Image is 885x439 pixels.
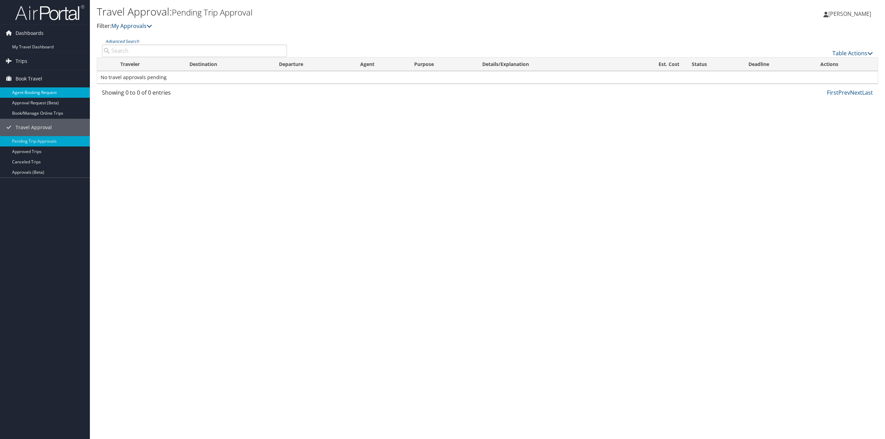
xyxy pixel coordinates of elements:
[102,88,287,100] div: Showing 0 to 0 of 0 entries
[16,53,27,70] span: Trips
[823,3,878,24] a: [PERSON_NAME]
[850,89,862,96] a: Next
[686,58,742,71] th: Status: activate to sort column ascending
[828,10,871,18] span: [PERSON_NAME]
[476,58,616,71] th: Details/Explanation
[102,45,287,57] input: Advanced Search
[16,119,52,136] span: Travel Approval
[111,22,152,30] a: My Approvals
[15,4,84,21] img: airportal-logo.png
[616,58,686,71] th: Est. Cost: activate to sort column ascending
[354,58,408,71] th: Agent
[97,4,618,19] h1: Travel Approval:
[183,58,273,71] th: Destination: activate to sort column ascending
[408,58,476,71] th: Purpose
[742,58,814,71] th: Deadline: activate to sort column descending
[832,49,873,57] a: Table Actions
[97,22,618,31] p: Filter:
[838,89,850,96] a: Prev
[16,25,44,42] span: Dashboards
[97,71,878,84] td: No travel approvals pending
[862,89,873,96] a: Last
[273,58,354,71] th: Departure: activate to sort column ascending
[814,58,878,71] th: Actions
[114,58,183,71] th: Traveler: activate to sort column ascending
[172,7,252,18] small: Pending Trip Approval
[827,89,838,96] a: First
[105,38,139,44] a: Advanced Search
[16,70,42,87] span: Book Travel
